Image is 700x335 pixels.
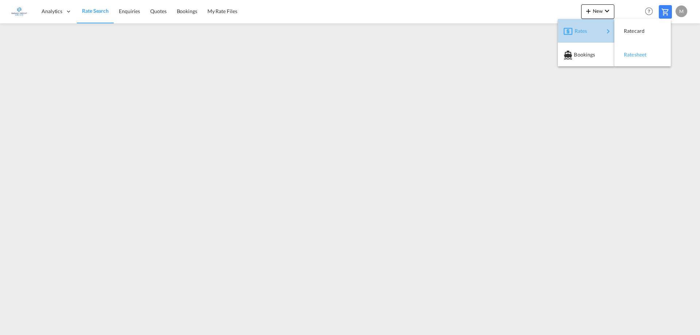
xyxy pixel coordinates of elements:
[624,47,632,62] span: Ratesheet
[604,27,612,36] md-icon: icon-chevron-right
[620,22,665,40] div: Ratecard
[574,47,582,62] span: Bookings
[624,24,632,38] span: Ratecard
[564,46,608,64] div: Bookings
[620,46,665,64] div: Ratesheet
[558,43,614,66] button: Bookings
[575,24,583,38] span: Rates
